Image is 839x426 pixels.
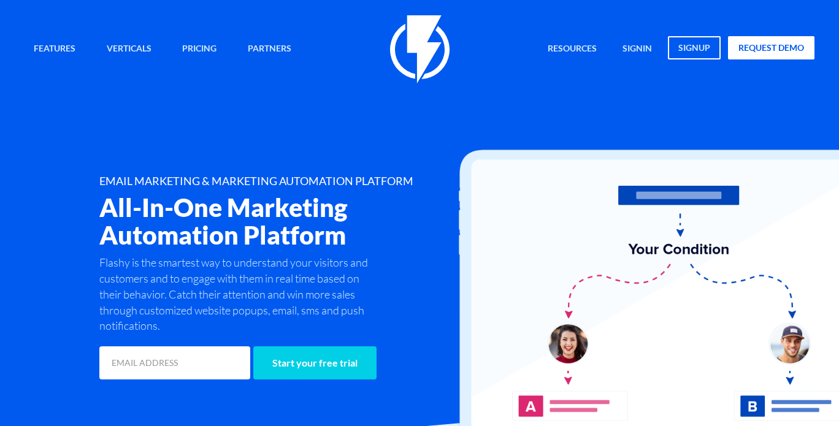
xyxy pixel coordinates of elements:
a: Verticals [98,36,161,63]
a: signup [668,36,721,59]
a: signin [613,36,661,63]
input: Start your free trial [253,346,377,379]
a: request demo [728,36,814,59]
input: EMAIL ADDRESS [99,346,250,379]
a: Resources [538,36,606,63]
p: Flashy is the smartest way to understand your visitors and customers and to engage with them in r... [99,255,377,334]
h2: All-In-One Marketing Automation Platform [99,194,476,249]
a: Pricing [173,36,226,63]
a: Partners [239,36,301,63]
h1: EMAIL MARKETING & MARKETING AUTOMATION PLATFORM [99,175,476,188]
a: Features [25,36,85,63]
